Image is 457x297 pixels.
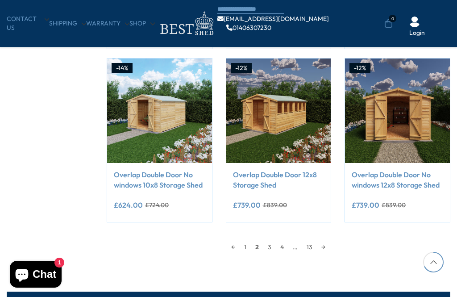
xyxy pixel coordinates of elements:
[409,17,420,27] img: User Icon
[317,240,330,254] a: →
[263,202,287,208] del: £839.00
[112,63,133,74] div: -14%
[114,201,143,209] ins: £624.00
[217,16,329,22] a: [EMAIL_ADDRESS][DOMAIN_NAME]
[251,240,263,254] span: 2
[86,19,129,28] a: Warranty
[233,170,324,190] a: Overlap Double Door 12x8 Storage Shed
[349,63,370,74] div: -12%
[240,240,251,254] a: 1
[227,240,240,254] a: ←
[231,63,252,74] div: -12%
[409,29,425,38] a: Login
[352,201,379,209] ins: £739.00
[49,19,86,28] a: Shipping
[145,202,169,208] del: £724.00
[226,25,271,31] a: 01406307230
[263,240,276,254] a: 3
[276,240,288,254] a: 4
[389,15,396,22] span: 0
[384,19,393,28] a: 0
[7,261,64,290] inbox-online-store-chat: Shopify online store chat
[352,170,443,190] a: Overlap Double Door No windows 12x8 Storage Shed
[288,240,302,254] span: …
[382,202,406,208] del: £839.00
[302,240,317,254] a: 13
[155,9,217,38] img: logo
[114,170,205,190] a: Overlap Double Door No windows 10x8 Storage Shed
[7,15,49,32] a: CONTACT US
[129,19,155,28] a: Shop
[233,201,261,209] ins: £739.00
